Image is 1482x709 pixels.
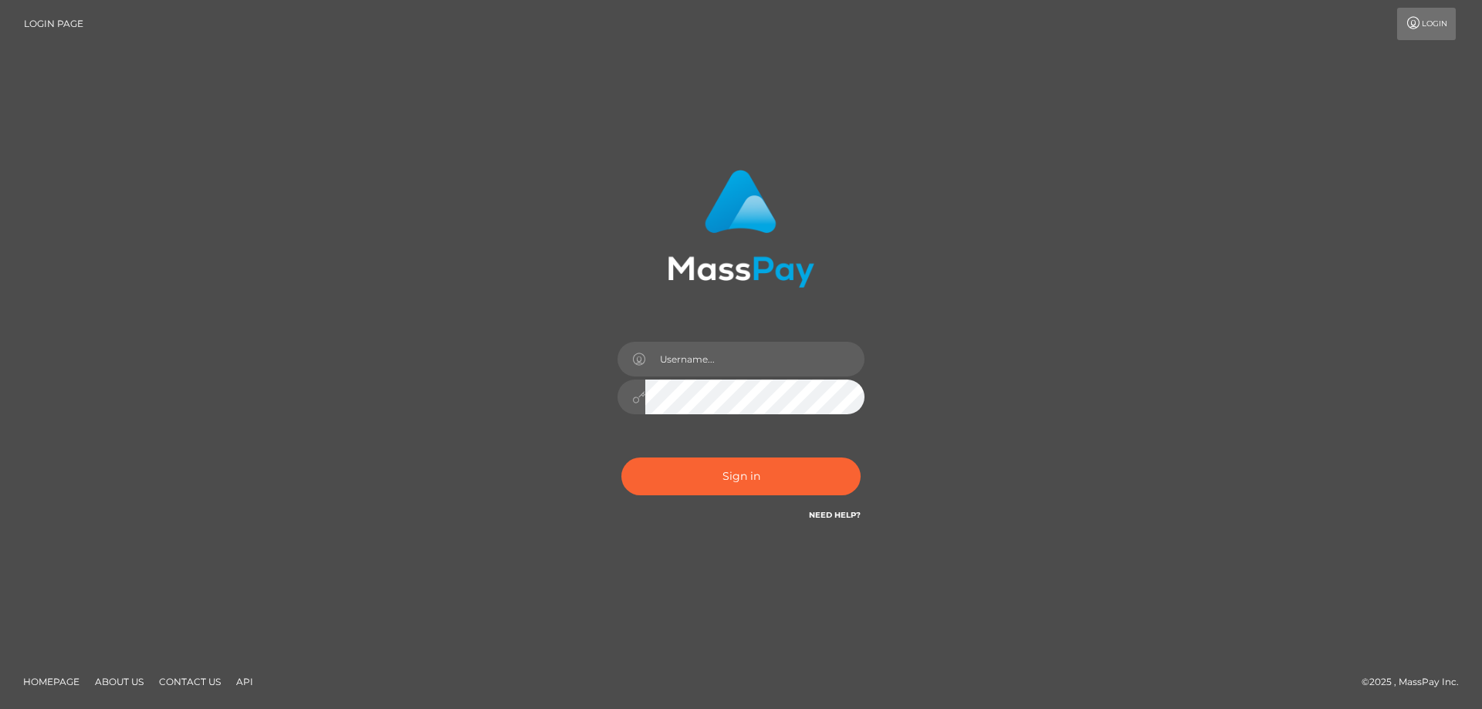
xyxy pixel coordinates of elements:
a: About Us [89,670,150,694]
div: © 2025 , MassPay Inc. [1362,674,1470,690]
button: Sign in [621,457,861,495]
input: Username... [645,342,864,376]
img: MassPay Login [668,170,814,288]
a: API [230,670,259,694]
a: Homepage [17,670,86,694]
a: Contact Us [153,670,227,694]
a: Login Page [24,8,83,40]
a: Login [1397,8,1456,40]
a: Need Help? [809,510,861,520]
